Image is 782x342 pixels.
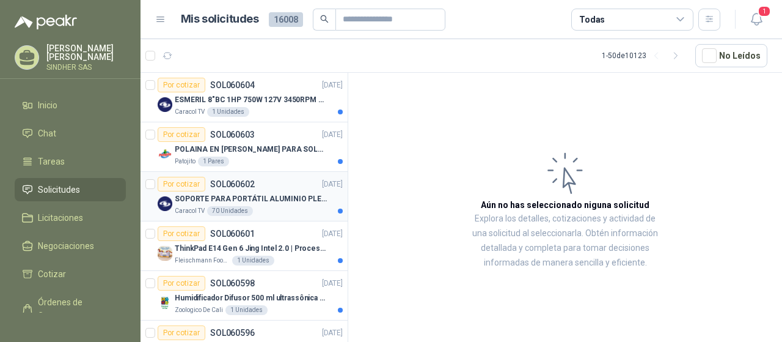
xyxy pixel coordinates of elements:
div: Todas [579,13,605,26]
button: No Leídos [695,44,767,67]
span: Licitaciones [38,211,83,225]
span: Negociaciones [38,239,94,253]
a: Por cotizarSOL060601[DATE] Company LogoThinkPad E14 Gen 6 Jing Intel 2.0 | Procesador Intel Core ... [141,221,348,271]
p: [DATE] [322,80,343,91]
span: Tareas [38,155,65,168]
span: 1 [758,6,771,17]
span: Cotizar [38,267,66,281]
p: SOL060604 [210,81,255,89]
p: [DATE] [322,278,343,289]
button: 1 [745,9,767,31]
div: 70 Unidades [207,206,253,216]
p: Explora los detalles, cotizaciones y actividad de una solicitud al seleccionarla. Obtén informaci... [470,212,660,270]
a: Por cotizarSOL060602[DATE] Company LogoSOPORTE PARA PORTÁTIL ALUMINIO PLEGABLE VTACaracol TV70 Un... [141,172,348,221]
div: 1 Unidades [207,107,249,117]
div: Por cotizar [158,325,205,340]
p: [PERSON_NAME] [PERSON_NAME] [46,44,126,61]
div: Por cotizar [158,226,205,241]
span: search [320,15,329,23]
div: Por cotizar [158,78,205,92]
p: [DATE] [322,129,343,141]
p: Fleischmann Foods S.A. [175,256,230,266]
p: Zoologico De Cali [175,305,223,315]
div: 1 Pares [198,157,229,166]
span: Solicitudes [38,183,80,196]
a: Por cotizarSOL060604[DATE] Company LogoESMERIL 8"BC 1HP 750W 127V 3450RPM URREACaracol TV1 Unidades [141,73,348,122]
p: Humidificador Difusor 500 ml ultrassônica Residencial Ultrassônico 500ml con voltaje de blanco [175,292,327,304]
a: Chat [15,122,126,145]
img: Company Logo [158,196,172,211]
a: Licitaciones [15,206,126,229]
p: [DATE] [322,179,343,190]
a: Cotizar [15,262,126,286]
p: SOL060603 [210,130,255,139]
span: Órdenes de Compra [38,296,114,322]
h1: Mis solicitudes [181,10,259,28]
p: Caracol TV [175,107,205,117]
div: 1 Unidades [232,256,274,266]
img: Company Logo [158,246,172,261]
a: Solicitudes [15,178,126,201]
span: Inicio [38,99,57,112]
img: Company Logo [158,296,172,310]
img: Company Logo [158,147,172,162]
p: SOL060596 [210,329,255,337]
p: POLAINA EN [PERSON_NAME] PARA SOLDADOR / ADJUNTAR FICHA TECNICA [175,144,327,155]
p: SOL060601 [210,229,255,238]
img: Logo peakr [15,15,77,29]
div: Por cotizar [158,127,205,142]
p: ESMERIL 8"BC 1HP 750W 127V 3450RPM URREA [175,94,327,106]
div: 1 Unidades [225,305,268,315]
p: SOL060598 [210,279,255,288]
p: Patojito [175,157,195,166]
p: SOL060602 [210,180,255,188]
span: 16008 [269,12,303,27]
a: Negociaciones [15,234,126,258]
p: SINDHER SAS [46,64,126,71]
p: [DATE] [322,228,343,240]
a: Inicio [15,94,126,117]
div: 1 - 50 de 10123 [602,46,685,65]
div: Por cotizar [158,177,205,191]
p: Caracol TV [175,206,205,216]
a: Tareas [15,150,126,173]
span: Chat [38,127,56,140]
a: Por cotizarSOL060598[DATE] Company LogoHumidificador Difusor 500 ml ultrassônica Residencial Ultr... [141,271,348,321]
a: Por cotizarSOL060603[DATE] Company LogoPOLAINA EN [PERSON_NAME] PARA SOLDADOR / ADJUNTAR FICHA TE... [141,122,348,172]
p: ThinkPad E14 Gen 6 Jing Intel 2.0 | Procesador Intel Core Ultra 5 125U ( 12 [175,243,327,255]
img: Company Logo [158,97,172,112]
div: Por cotizar [158,276,205,291]
p: [DATE] [322,327,343,339]
p: SOPORTE PARA PORTÁTIL ALUMINIO PLEGABLE VTA [175,193,327,205]
h3: Aún no has seleccionado niguna solicitud [481,198,649,212]
a: Órdenes de Compra [15,291,126,327]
